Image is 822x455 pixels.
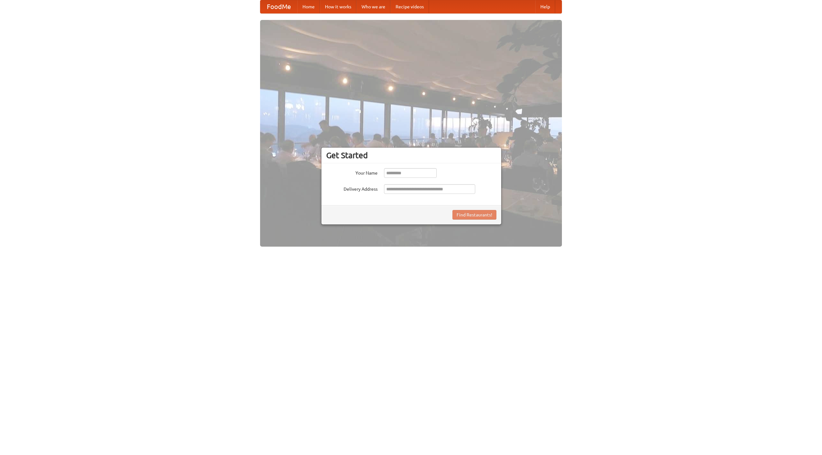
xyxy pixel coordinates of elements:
button: Find Restaurants! [452,210,496,220]
a: Home [297,0,320,13]
a: Who we are [356,0,390,13]
a: FoodMe [260,0,297,13]
a: Recipe videos [390,0,429,13]
a: How it works [320,0,356,13]
label: Delivery Address [326,184,378,192]
a: Help [535,0,555,13]
label: Your Name [326,168,378,176]
h3: Get Started [326,150,496,160]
